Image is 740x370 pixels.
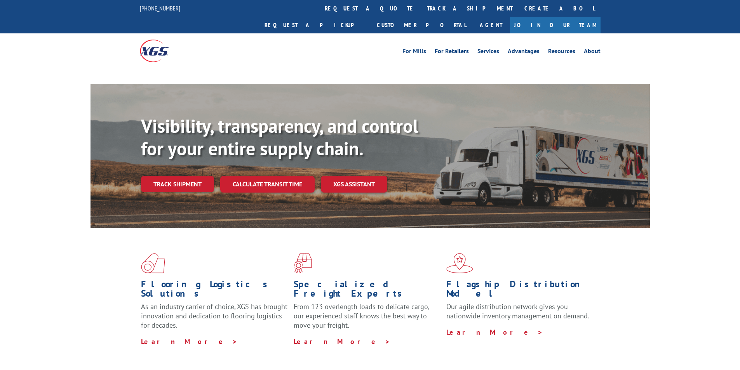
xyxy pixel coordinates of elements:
a: For Retailers [435,48,469,57]
span: Our agile distribution network gives you nationwide inventory management on demand. [446,302,589,320]
a: About [584,48,601,57]
a: For Mills [402,48,426,57]
p: From 123 overlength loads to delicate cargo, our experienced staff knows the best way to move you... [294,302,441,337]
img: xgs-icon-focused-on-flooring-red [294,253,312,273]
a: Agent [472,17,510,33]
a: Calculate transit time [220,176,315,193]
h1: Flooring Logistics Solutions [141,280,288,302]
h1: Specialized Freight Experts [294,280,441,302]
a: [PHONE_NUMBER] [140,4,180,12]
a: Track shipment [141,176,214,192]
b: Visibility, transparency, and control for your entire supply chain. [141,114,418,160]
img: xgs-icon-flagship-distribution-model-red [446,253,473,273]
a: Learn More > [141,337,238,346]
a: Learn More > [446,328,543,337]
span: As an industry carrier of choice, XGS has brought innovation and dedication to flooring logistics... [141,302,287,330]
a: Resources [548,48,575,57]
a: Learn More > [294,337,390,346]
a: Services [477,48,499,57]
img: xgs-icon-total-supply-chain-intelligence-red [141,253,165,273]
a: Customer Portal [371,17,472,33]
a: XGS ASSISTANT [321,176,387,193]
h1: Flagship Distribution Model [446,280,593,302]
a: Join Our Team [510,17,601,33]
a: Request a pickup [259,17,371,33]
a: Advantages [508,48,540,57]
